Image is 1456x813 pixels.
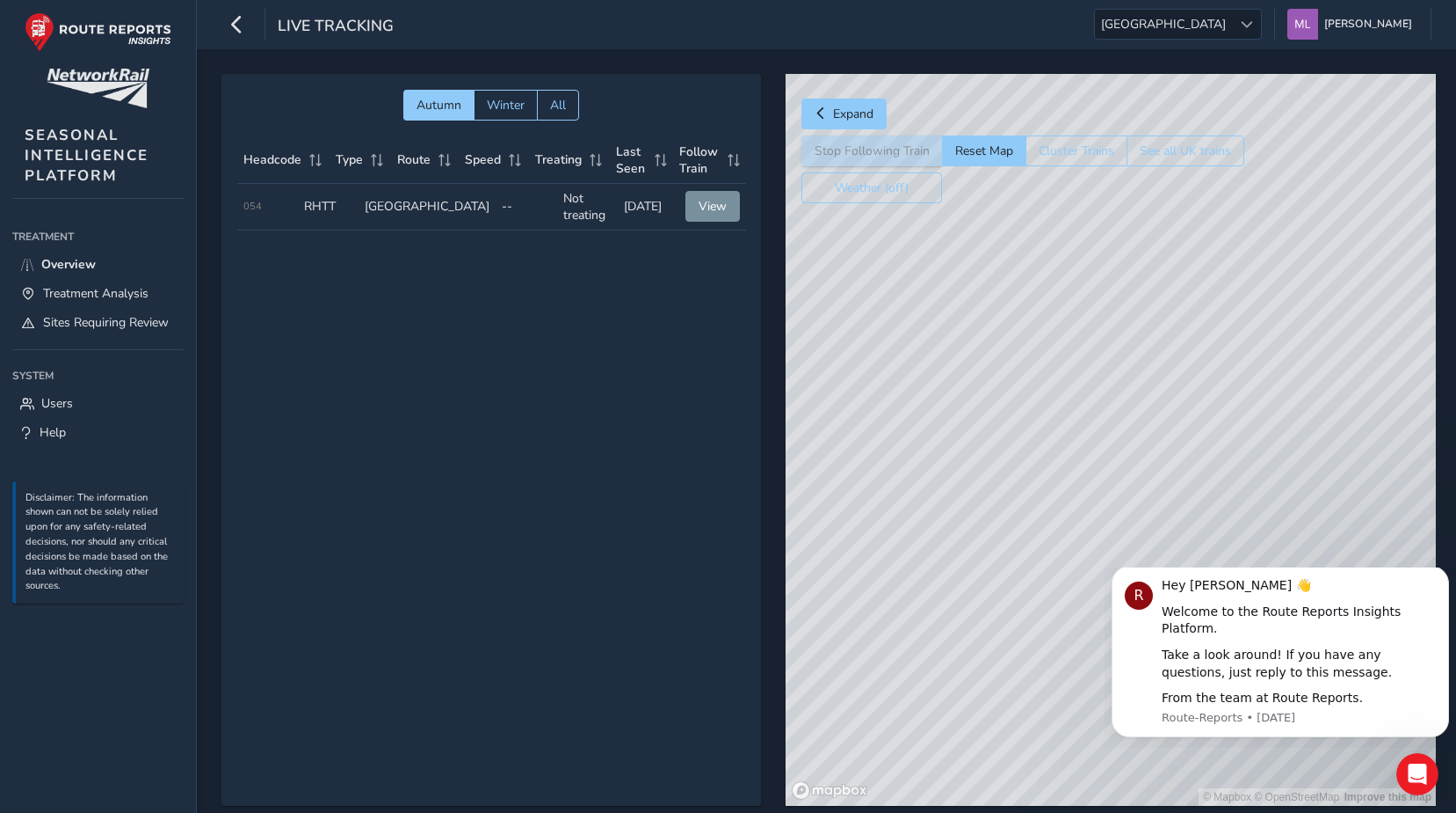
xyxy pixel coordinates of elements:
span: [PERSON_NAME] [1324,9,1412,40]
span: All [550,97,566,114]
span: Sites Requiring Review [43,314,169,331]
span: Speed [465,151,501,168]
span: Autumn [417,97,461,114]
button: Autumn [403,90,474,121]
p: Message from Route-Reports, sent 3d ago [57,143,331,158]
div: Hey [PERSON_NAME] 👋 [57,10,331,27]
span: Overview [41,256,96,273]
a: Overview [12,250,184,279]
span: [GEOGRAPHIC_DATA] [1095,10,1232,39]
button: Reset Map [942,135,1025,166]
button: All [537,90,579,121]
span: View [699,198,727,215]
iframe: Intercom notifications message [1105,568,1456,748]
td: [GEOGRAPHIC_DATA] [359,184,496,231]
div: Welcome to the Route Reports Insights Platform. [57,36,331,70]
span: SEASONAL INTELLIGENCE PLATFORM [25,125,148,186]
button: Cluster Trains [1025,135,1126,166]
div: From the team at Route Reports. [57,122,331,140]
div: Treatment [12,223,184,250]
p: Disclaimer: The information shown can not be solely relied upon for any safety-related decisions,... [25,491,175,595]
span: Headcode [243,151,301,168]
a: Sites Requiring Review [12,308,184,337]
span: Users [41,395,73,412]
button: View [685,191,740,222]
img: rr logo [25,12,171,52]
button: Winter [474,90,537,121]
span: Treatment Analysis [43,285,148,302]
td: Not treating [557,184,618,231]
img: diamond-layout [1287,9,1318,40]
span: Help [40,424,66,441]
span: Type [336,151,363,168]
span: 054 [243,200,262,213]
button: [PERSON_NAME] [1287,9,1418,40]
span: Last Seen [616,143,648,177]
span: Follow Train [679,143,721,177]
a: Help [12,418,184,447]
span: Live Tracking [278,15,394,40]
a: Treatment Analysis [12,279,184,308]
div: Profile image for Route-Reports [20,14,48,42]
div: Take a look around! If you have any questions, just reply to this message. [57,79,331,114]
div: System [12,363,184,389]
iframe: Intercom live chat [1396,753,1438,795]
img: customer logo [47,69,149,108]
button: Weather (off) [801,172,942,203]
span: Winter [487,97,525,114]
td: [DATE] [618,184,678,231]
button: Expand [801,99,887,129]
td: -- [496,184,556,231]
span: Treating [535,151,582,168]
span: Route [397,151,431,168]
a: Users [12,389,184,418]
button: See all UK trains [1126,135,1244,166]
div: Message content [57,10,331,140]
td: RHTT [298,184,359,231]
span: Expand [833,106,873,122]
